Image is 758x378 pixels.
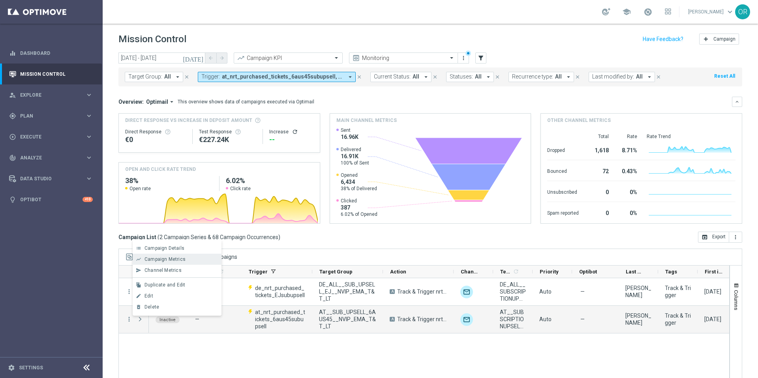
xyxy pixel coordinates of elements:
i: [DATE] [183,54,204,62]
span: Execute [20,135,85,139]
span: A [390,317,395,322]
div: There are unsaved changes [465,51,471,56]
div: Bounced [547,164,579,177]
i: filter_alt [477,54,484,62]
span: ( [158,234,159,241]
button: equalizer Dashboard [9,50,93,56]
span: AT__SUB_UPSELL_6AUS45__NVIP_EMA_T&T_LT [319,309,376,330]
i: close [495,74,500,80]
ng-select: Monitoring [349,52,458,64]
span: 6.02% of Opened [341,211,377,217]
i: send [136,268,141,273]
span: Campaign Metrics [144,256,186,262]
span: at_nrt_purchased_tickets_6aus45subupsell [255,309,306,330]
a: Mission Control [20,64,93,84]
span: 16.96K [341,133,358,140]
h4: Other channel metrics [547,117,611,124]
span: Trigger [249,269,268,275]
span: Delivered [341,146,369,153]
span: AT__SUBSCRIPTIONUPSELL__NVIP_EMA_T&T_LT [500,309,526,330]
div: Analyze [9,154,85,161]
span: Explore [20,93,85,97]
h4: OPEN AND CLICK RATE TREND [125,166,196,173]
i: delete_forever [136,304,141,310]
span: Track & Trigger [665,284,691,299]
i: keyboard_arrow_down [734,99,740,105]
div: Optimail [460,286,473,298]
button: gps_fixed Plan keyboard_arrow_right [9,113,93,119]
h4: Main channel metrics [336,117,397,124]
button: close [574,73,581,81]
i: arrow_drop_down [174,73,181,80]
i: list [136,245,141,251]
div: 72 [588,164,609,177]
button: file_copy Duplicate and Edit [133,279,221,290]
i: edit [136,293,141,299]
i: lightbulb [9,196,16,203]
span: Auto [539,316,552,322]
span: Priority [540,269,559,275]
span: de_nrt_purchased_tickets_EJsubupsell [255,284,306,299]
i: close [184,74,189,80]
button: Mission Control [9,71,93,77]
span: — [580,316,585,323]
button: more_vert [729,232,742,243]
span: Track & Trigger [665,312,691,326]
i: trending_up [237,54,245,62]
span: Tags [665,269,677,275]
button: edit Edit [133,290,221,301]
i: preview [352,54,360,62]
button: play_circle_outline Execute keyboard_arrow_right [9,134,93,140]
button: Trigger: at_nrt_purchased_tickets_6aus45subupsell, de_nrt_purchased_tickets_EJsubupsell arrow_dro... [198,72,356,82]
button: Data Studio keyboard_arrow_right [9,176,93,182]
div: Mission Control [9,64,93,84]
div: €227,236 [199,135,256,144]
div: 0% [618,206,637,219]
div: 0% [618,185,637,198]
span: Open rate [129,185,151,192]
i: close [575,74,580,80]
span: DE_ALL__SUB_UPSELL_EJ__NVIP_EMA_T&T_LT [319,281,376,302]
span: Statuses: [450,73,473,80]
span: 387 [341,204,377,211]
span: Trigger: [201,73,220,80]
span: at_nrt_purchased_tickets_6aus45subupsell de_nrt_purchased_tickets_EJsubupsell [222,73,343,80]
colored-tag: Inactive [156,316,180,323]
div: Unsubscribed [547,185,579,198]
i: keyboard_arrow_right [85,154,93,161]
div: 8.71% [618,143,637,156]
button: arrow_back [205,52,216,64]
button: arrow_forward [216,52,227,64]
span: First in Range [705,269,724,275]
i: show_chart [136,256,141,262]
div: Rate [618,133,637,140]
span: Templates [500,269,512,275]
div: OR [735,4,750,19]
i: keyboard_arrow_right [85,91,93,99]
button: [DATE] [182,52,205,64]
span: Sent [341,127,358,133]
div: 0 [588,206,609,219]
i: gps_fixed [9,112,16,120]
div: Test Response [199,129,256,135]
button: filter_alt [475,52,486,64]
span: Columns [733,290,739,310]
button: close [432,73,439,81]
button: close [183,73,190,81]
span: DE_ALL__SUBSCRIPTIONUPSELL__NVIP_EMA_T&T_LT [500,281,526,302]
span: Auto [539,288,552,295]
h2: 38% [125,176,213,185]
span: Calculate column [512,267,519,276]
i: keyboard_arrow_right [85,175,93,182]
span: 2 Campaign Series & 68 Campaign Occurrences [159,234,278,241]
div: 12 Aug 2025, Tuesday [704,288,721,295]
i: arrow_drop_down [565,73,572,80]
div: 0 [588,185,609,198]
i: track_changes [9,154,16,161]
div: Dashboard [9,43,93,64]
span: 16.91K [341,153,369,160]
button: refresh [292,129,298,135]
